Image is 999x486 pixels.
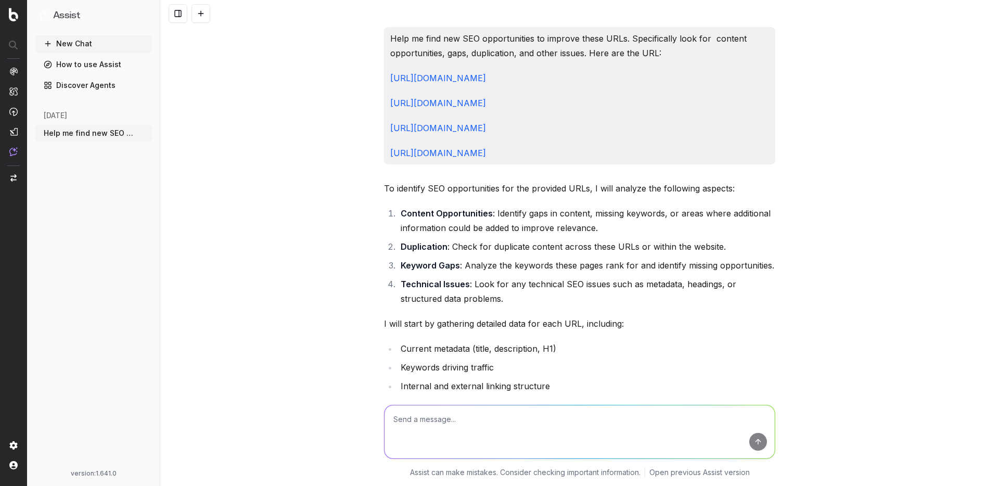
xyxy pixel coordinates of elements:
li: Current metadata (title, description, H1) [398,341,775,356]
li: : Check for duplicate content across these URLs or within the website. [398,239,775,254]
strong: Technical Issues [401,279,470,289]
button: Assist [40,8,148,23]
img: My account [9,461,18,469]
img: Switch project [10,174,17,182]
p: I will start by gathering detailed data for each URL, including: [384,316,775,331]
a: Discover Agents [35,77,152,94]
img: Intelligence [9,87,18,96]
li: : Identify gaps in content, missing keywords, or areas where additional information could be adde... [398,206,775,235]
span: [DATE] [44,110,67,121]
img: Botify logo [9,8,18,21]
li: : Analyze the keywords these pages rank for and identify missing opportunities. [398,258,775,273]
img: Assist [9,147,18,156]
strong: Content Opportunities [401,208,493,219]
a: [URL][DOMAIN_NAME] [390,98,486,108]
a: How to use Assist [35,56,152,73]
li: : Look for any technical SEO issues such as metadata, headings, or structured data problems. [398,277,775,306]
strong: Duplication [401,241,447,252]
img: Studio [9,127,18,136]
a: [URL][DOMAIN_NAME] [390,123,486,133]
a: [URL][DOMAIN_NAME] [390,73,486,83]
button: New Chat [35,35,152,52]
button: Help me find new SEO opportunities to im [35,125,152,142]
span: Help me find new SEO opportunities to im [44,128,135,138]
img: Activation [9,107,18,116]
p: Help me find new SEO opportunities to improve these URLs. Specifically look for content opportuni... [390,31,769,60]
div: version: 1.641.0 [40,469,148,478]
li: Internal and external linking structure [398,379,775,393]
a: Open previous Assist version [649,467,750,478]
img: Setting [9,441,18,450]
img: Analytics [9,67,18,75]
img: Assist [40,10,49,20]
li: Keywords driving traffic [398,360,775,375]
h1: Assist [53,8,80,23]
strong: Keyword Gaps [401,260,460,271]
p: Assist can make mistakes. Consider checking important information. [410,467,641,478]
a: [URL][DOMAIN_NAME] [390,148,486,158]
p: To identify SEO opportunities for the provided URLs, I will analyze the following aspects: [384,181,775,196]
